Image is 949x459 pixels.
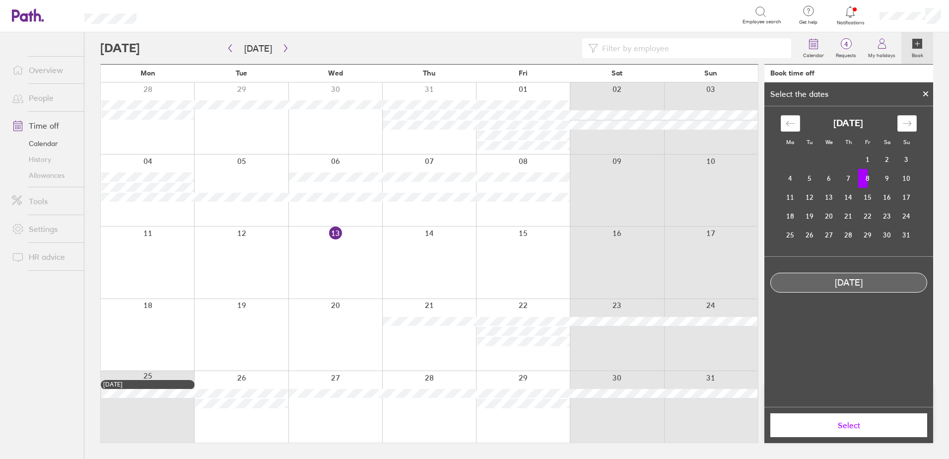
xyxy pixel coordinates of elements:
small: Su [903,139,910,146]
td: Friday, August 22, 2025 [858,207,878,226]
span: Employee search [743,19,781,25]
a: Calendar [797,32,830,64]
a: 4Requests [830,32,862,64]
div: Move forward to switch to the next month. [897,115,917,132]
a: Time off [4,116,84,136]
div: Calendar [770,106,928,256]
td: Saturday, August 30, 2025 [878,226,897,244]
label: Requests [830,50,862,59]
span: Fri [519,69,528,77]
span: 4 [830,40,862,48]
td: Thursday, August 28, 2025 [839,226,858,244]
td: Thursday, August 7, 2025 [839,169,858,188]
td: Saturday, August 16, 2025 [878,188,897,207]
td: Monday, August 25, 2025 [781,226,800,244]
td: Wednesday, August 20, 2025 [819,207,839,226]
td: Monday, August 11, 2025 [781,188,800,207]
div: Move backward to switch to the previous month. [781,115,800,132]
small: Th [845,139,852,146]
td: Wednesday, August 13, 2025 [819,188,839,207]
span: Notifications [834,20,867,26]
td: Monday, August 18, 2025 [781,207,800,226]
td: Friday, August 1, 2025 [858,150,878,169]
span: Wed [328,69,343,77]
td: Thursday, August 14, 2025 [839,188,858,207]
span: Thu [423,69,435,77]
span: Tue [236,69,247,77]
a: Notifications [834,5,867,26]
label: My holidays [862,50,901,59]
td: Sunday, August 24, 2025 [897,207,916,226]
span: Sat [611,69,622,77]
a: My holidays [862,32,901,64]
td: Thursday, August 21, 2025 [839,207,858,226]
a: Book [901,32,933,64]
span: Sun [704,69,717,77]
div: [DATE] [771,278,927,288]
label: Book [906,50,929,59]
a: Allowances [4,167,84,183]
td: Tuesday, August 12, 2025 [800,188,819,207]
a: HR advice [4,247,84,267]
td: Saturday, August 2, 2025 [878,150,897,169]
a: Overview [4,60,84,80]
td: Tuesday, August 19, 2025 [800,207,819,226]
small: Mo [786,139,794,146]
td: Sunday, August 31, 2025 [897,226,916,244]
td: Sunday, August 17, 2025 [897,188,916,207]
a: History [4,152,84,167]
small: We [825,139,833,146]
td: Monday, August 4, 2025 [781,169,800,188]
div: Search [163,10,189,19]
td: Selected. Friday, August 8, 2025 [858,169,878,188]
button: [DATE] [236,40,280,57]
td: Saturday, August 23, 2025 [878,207,897,226]
a: People [4,88,84,108]
span: Mon [140,69,155,77]
td: Wednesday, August 6, 2025 [819,169,839,188]
div: Book time off [770,69,814,77]
td: Saturday, August 9, 2025 [878,169,897,188]
td: Sunday, August 3, 2025 [897,150,916,169]
small: Sa [884,139,890,146]
td: Friday, August 15, 2025 [858,188,878,207]
button: Select [770,413,927,437]
span: Get help [792,19,824,25]
span: Select [777,421,920,430]
input: Filter by employee [598,39,785,58]
a: Calendar [4,136,84,152]
a: Settings [4,219,84,239]
td: Wednesday, August 27, 2025 [819,226,839,244]
td: Tuesday, August 26, 2025 [800,226,819,244]
a: Tools [4,191,84,211]
strong: [DATE] [833,118,863,129]
small: Fr [865,139,870,146]
label: Calendar [797,50,830,59]
small: Tu [807,139,813,146]
td: Friday, August 29, 2025 [858,226,878,244]
div: [DATE] [103,381,192,388]
td: Tuesday, August 5, 2025 [800,169,819,188]
td: Sunday, August 10, 2025 [897,169,916,188]
div: Select the dates [764,89,834,98]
